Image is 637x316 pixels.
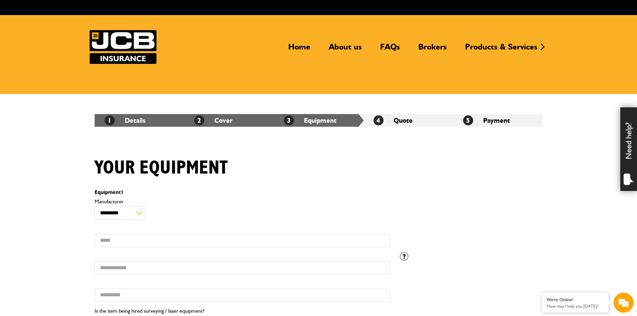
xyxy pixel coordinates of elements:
h1: Your equipment [95,157,228,179]
a: Home [283,42,315,57]
a: 2Cover [194,116,233,124]
span: 3 [284,115,294,125]
li: Quote [363,114,453,127]
div: Need help? [620,107,637,191]
a: Products & Services [460,42,542,57]
span: 4 [374,115,384,125]
span: 5 [463,115,473,125]
img: JCB Insurance Services logo [90,30,156,64]
a: JCB Insurance Services [90,30,156,64]
div: We're Online! [547,297,604,303]
a: FAQs [375,42,405,57]
label: Manufacturer [95,199,390,204]
a: 1Details [105,116,145,124]
span: 1 [121,189,124,195]
p: Equipment [95,190,390,195]
a: Brokers [413,42,452,57]
li: Payment [453,114,543,127]
span: 2 [194,115,204,125]
li: Equipment [274,114,363,127]
span: 1 [105,115,115,125]
p: How may I help you today? [547,304,604,309]
label: Is the item being hired surveying / laser equipment? [95,308,204,314]
a: About us [324,42,367,57]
